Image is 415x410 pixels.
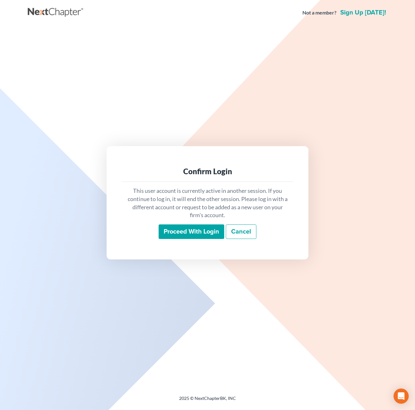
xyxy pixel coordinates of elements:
[28,395,387,407] div: 2025 © NextChapterBK, INC
[339,9,387,16] a: Sign up [DATE]!
[394,389,409,404] div: Open Intercom Messenger
[302,9,336,16] strong: Not a member?
[127,166,288,176] div: Confirm Login
[127,187,288,219] p: This user account is currently active in another session. If you continue to log in, it will end ...
[226,224,256,239] a: Cancel
[159,224,224,239] input: Proceed with login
